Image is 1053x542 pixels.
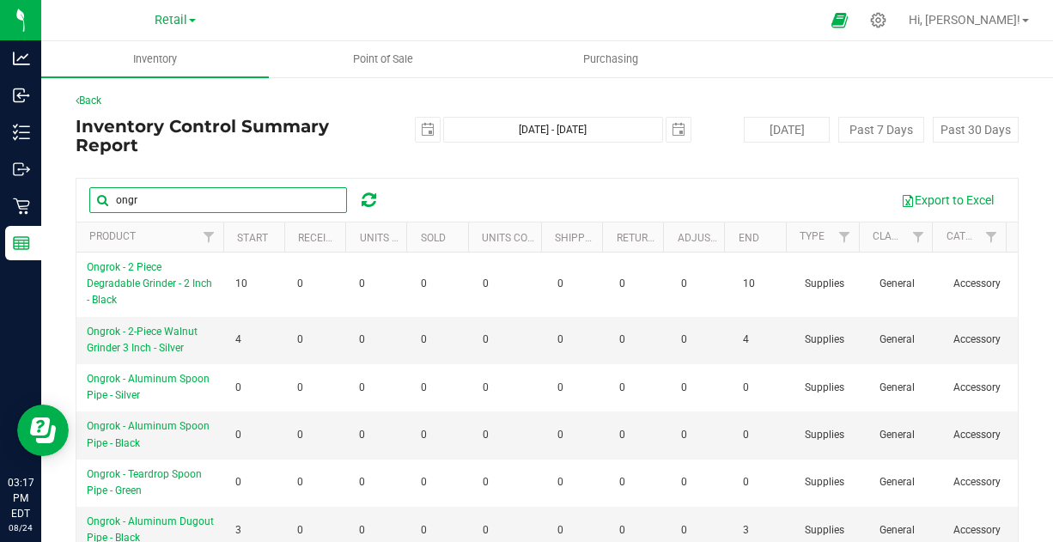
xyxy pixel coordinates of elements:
[297,380,303,396] span: 0
[41,41,269,77] a: Inventory
[416,118,440,142] span: select
[805,276,844,292] span: Supplies
[297,276,303,292] span: 0
[743,474,749,490] span: 0
[483,380,489,396] span: 0
[820,3,859,37] span: Open Ecommerce Menu
[739,232,759,244] a: End
[359,380,365,396] span: 0
[743,380,749,396] span: 0
[13,50,30,67] inline-svg: Analytics
[87,373,210,401] span: Ongrok - Aluminum Spoon Pipe - Silver
[681,522,687,539] span: 0
[743,332,749,348] span: 4
[13,87,30,104] inline-svg: Inbound
[297,474,303,490] span: 0
[235,474,241,490] span: 0
[76,117,390,155] h4: Inventory Control Summary Report
[953,474,1001,490] span: Accessory
[880,332,915,348] span: General
[666,118,691,142] span: select
[617,232,668,244] a: Returned
[890,186,1005,215] button: Export to Excel
[237,232,268,244] a: Start
[87,261,212,306] span: Ongrok - 2 Piece Degradable Grinder - 2 Inch - Black
[619,380,625,396] span: 0
[933,117,1019,143] button: Past 30 Days
[483,276,489,292] span: 0
[421,474,427,490] span: 0
[8,521,33,534] p: 08/24
[880,380,915,396] span: General
[155,13,187,27] span: Retail
[482,232,569,244] a: Units Consumed
[8,475,33,521] p: 03:17 PM EDT
[953,380,1001,396] span: Accessory
[13,161,30,178] inline-svg: Outbound
[483,332,489,348] span: 0
[805,427,844,443] span: Supplies
[483,522,489,539] span: 0
[619,522,625,539] span: 0
[743,522,749,539] span: 3
[953,332,1001,348] span: Accessory
[421,232,446,244] a: Sold
[619,427,625,443] span: 0
[953,427,1001,443] span: Accessory
[880,522,915,539] span: General
[235,522,241,539] span: 3
[235,380,241,396] span: 0
[483,427,489,443] span: 0
[359,474,365,490] span: 0
[619,332,625,348] span: 0
[681,474,687,490] span: 0
[297,427,303,443] span: 0
[880,474,915,490] span: General
[235,276,247,292] span: 10
[359,427,365,443] span: 0
[421,380,427,396] span: 0
[678,232,751,244] a: Adjustments
[977,222,1006,252] a: Filter
[13,198,30,215] inline-svg: Retail
[297,522,303,539] span: 0
[681,380,687,396] span: 0
[838,117,924,143] button: Past 7 Days
[946,230,997,242] a: Category
[87,468,202,496] span: Ongrok - Teardrop Spoon Pipe - Green
[360,232,435,244] a: Units Created
[805,522,844,539] span: Supplies
[805,380,844,396] span: Supplies
[805,332,844,348] span: Supplies
[87,420,210,448] span: Ongrok - Aluminum Spoon Pipe - Black
[873,230,904,242] a: Class
[743,427,749,443] span: 0
[805,474,844,490] span: Supplies
[421,332,427,348] span: 0
[953,276,1001,292] span: Accessory
[89,187,347,213] input: Search...
[496,41,724,77] a: Purchasing
[880,427,915,443] span: General
[297,332,303,348] span: 0
[87,326,198,354] span: Ongrok - 2-Piece Walnut Grinder 3 Inch - Silver
[13,234,30,252] inline-svg: Reports
[76,94,101,107] a: Back
[953,522,1001,539] span: Accessory
[880,276,915,292] span: General
[359,332,365,348] span: 0
[909,13,1020,27] span: Hi, [PERSON_NAME]!
[555,232,598,244] a: Shipped
[557,380,563,396] span: 0
[298,232,345,244] a: Received
[681,427,687,443] span: 0
[557,522,563,539] span: 0
[483,474,489,490] span: 0
[557,474,563,490] span: 0
[359,522,365,539] span: 0
[195,222,223,252] a: Filter
[867,12,889,28] div: Manage settings
[359,276,365,292] span: 0
[421,522,427,539] span: 0
[17,405,69,456] iframe: Resource center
